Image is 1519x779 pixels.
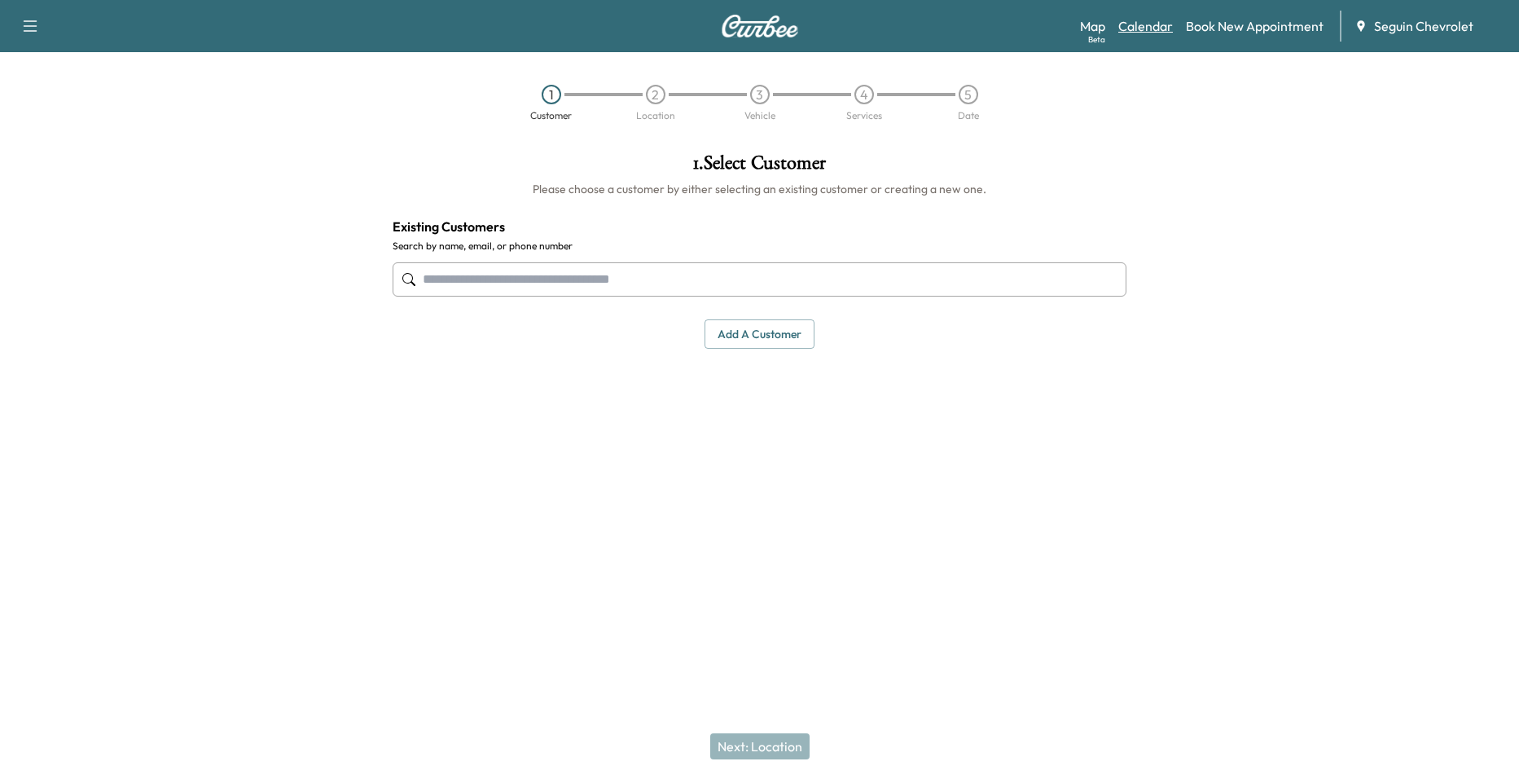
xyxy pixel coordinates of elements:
[846,111,882,121] div: Services
[1118,16,1173,36] a: Calendar
[721,15,799,37] img: Curbee Logo
[1080,16,1105,36] a: MapBeta
[393,217,1126,236] h4: Existing Customers
[542,85,561,104] div: 1
[393,153,1126,181] h1: 1 . Select Customer
[393,181,1126,197] h6: Please choose a customer by either selecting an existing customer or creating a new one.
[1186,16,1324,36] a: Book New Appointment
[636,111,675,121] div: Location
[393,240,1126,253] label: Search by name, email, or phone number
[530,111,572,121] div: Customer
[958,111,979,121] div: Date
[1088,33,1105,46] div: Beta
[750,85,770,104] div: 3
[705,319,814,350] button: Add a customer
[744,111,775,121] div: Vehicle
[646,85,665,104] div: 2
[854,85,874,104] div: 4
[1374,16,1473,36] span: Seguin Chevrolet
[959,85,978,104] div: 5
